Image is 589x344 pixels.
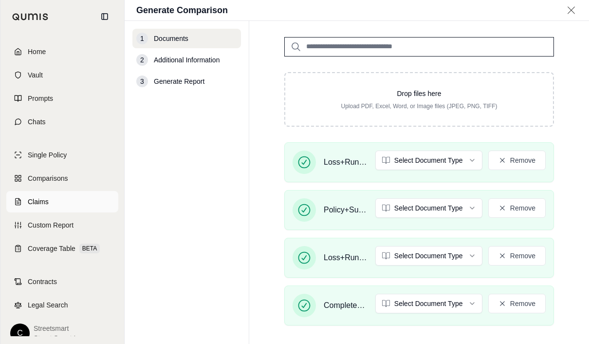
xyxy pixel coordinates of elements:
span: Single Policy [28,150,67,160]
span: Prompts [28,94,53,103]
span: Claims [28,197,49,207]
a: Home [6,41,118,62]
button: Remove [488,198,546,218]
span: Home [28,47,46,57]
span: Comparisons [28,173,68,183]
span: Loss+Run+3.pdf [324,252,368,264]
a: Custom Report [6,214,118,236]
button: Remove [488,246,546,266]
span: Coverage Table [28,244,75,253]
button: Remove [488,151,546,170]
span: Documents [154,34,188,43]
a: Chats [6,111,118,133]
a: Contracts [6,271,118,292]
button: Remove [488,294,546,313]
div: 1 [136,33,148,44]
a: Vault [6,64,118,86]
a: Single Policy [6,144,118,166]
div: C [10,324,30,343]
a: Comparisons [6,168,118,189]
span: Contracts [28,277,57,287]
span: Complete+Dec+Page+from+Current+StateFarm+Policy.pdf [324,300,368,311]
a: Coverage TableBETA [6,238,118,259]
span: Loss+Run+2.pdf [324,156,368,168]
a: Claims [6,191,118,212]
h1: Generate Comparison [136,3,228,17]
div: 3 [136,76,148,87]
span: Legal Search [28,300,68,310]
span: Streetsmart [34,324,104,333]
span: BETA [79,244,100,253]
p: Upload PDF, Excel, Word, or Image files (JPEG, PNG, TIFF) [301,102,537,110]
a: Legal Search [6,294,118,316]
div: 2 [136,54,148,66]
span: Policy+Summary.pdf [324,204,368,216]
a: Prompts [6,88,118,109]
span: Vault [28,70,43,80]
span: Additional Information [154,55,220,65]
img: Qumis Logo [12,13,49,20]
span: Generate Report [154,76,204,86]
span: Custom Report [28,220,74,230]
span: Chats [28,117,46,127]
button: Collapse sidebar [97,9,112,24]
p: Drop files here [301,89,537,98]
span: Street Smart Insurance [34,333,104,343]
